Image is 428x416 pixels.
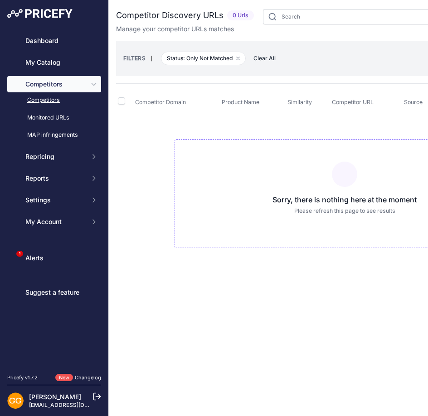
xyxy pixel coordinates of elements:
nav: Sidebar [7,33,101,363]
a: Changelog [75,374,101,381]
span: Repricing [25,152,85,161]
span: Competitors [25,80,85,89]
small: FILTERS [123,55,146,62]
button: Competitors [7,76,101,92]
span: Status: Only Not Matched [161,52,246,65]
span: Reports [25,174,85,183]
a: Dashboard [7,33,101,49]
button: Clear All [249,54,280,63]
small: | [146,56,158,61]
a: [PERSON_NAME] [29,393,81,401]
a: [EMAIL_ADDRESS][DOMAIN_NAME] [29,402,124,408]
a: Competitors [7,92,101,108]
a: Alerts [7,250,101,266]
button: My Account [7,214,101,230]
span: 0 Urls [227,10,254,21]
a: My Catalog [7,54,101,71]
div: Pricefy v1.7.2 [7,374,38,382]
span: Competitor URL [332,99,374,105]
button: Settings [7,192,101,208]
span: Settings [25,196,85,205]
span: Product Name [222,99,259,105]
span: Source [404,99,423,105]
span: New [55,374,73,382]
span: Similarity [287,99,312,105]
img: Pricefy Logo [7,9,73,18]
button: Reports [7,170,101,186]
a: Monitored URLs [7,110,101,126]
span: Competitor Domain [135,99,186,105]
h2: Competitor Discovery URLs [116,9,224,22]
p: Manage your competitor URLs matches [116,24,234,33]
a: Suggest a feature [7,284,101,301]
span: My Account [25,217,85,226]
button: Repricing [7,148,101,165]
a: MAP infringements [7,127,101,143]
